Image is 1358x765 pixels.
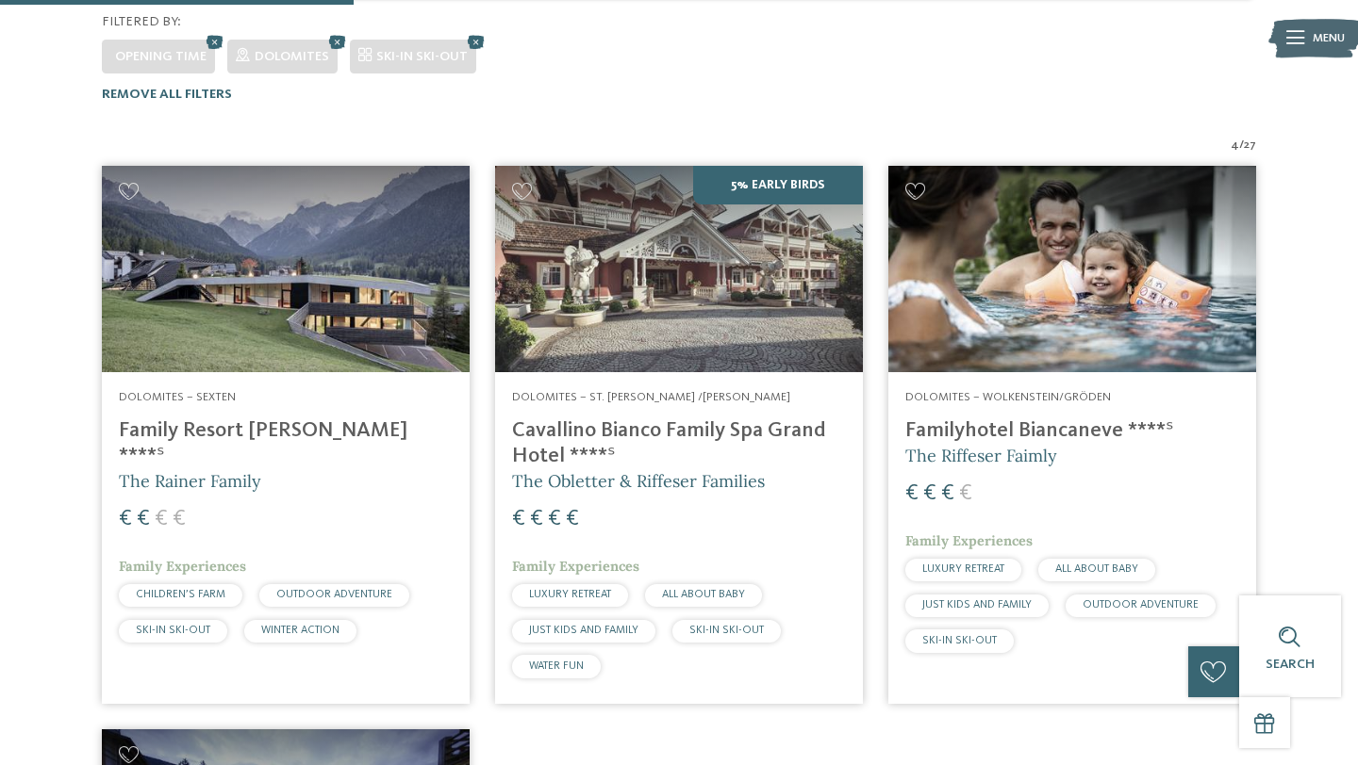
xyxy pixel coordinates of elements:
[922,563,1004,575] span: LUXURY RETREAT
[119,558,246,575] span: Family Experiences
[905,482,919,505] span: €
[512,470,765,492] span: The Obletter & Riffeser Families
[512,558,639,575] span: Family Experiences
[119,508,132,530] span: €
[529,589,611,600] span: LUXURY RETREAT
[276,589,392,600] span: OUTDOOR ADVENTURE
[529,625,638,636] span: JUST KIDS AND FAMILY
[922,599,1032,610] span: JUST KIDS AND FAMILY
[173,508,186,530] span: €
[119,391,236,403] span: Dolomites – Sexten
[495,166,863,372] img: Family Spa Grand Hotel Cavallino Bianco ****ˢ
[530,508,543,530] span: €
[1055,563,1138,575] span: ALL ABOUT BABY
[529,660,584,672] span: WATER FUN
[155,508,168,530] span: €
[255,50,329,63] span: Dolomites
[689,625,764,636] span: SKI-IN SKI-OUT
[923,482,936,505] span: €
[1244,137,1256,154] span: 27
[566,508,579,530] span: €
[905,445,1057,466] span: The Riffeser Faimly
[1266,658,1315,671] span: Search
[119,418,453,469] h4: Family Resort [PERSON_NAME] ****ˢ
[102,166,470,704] a: Looking for family hotels? Find the best ones here! Dolomites – Sexten Family Resort [PERSON_NAME...
[1231,137,1239,154] span: 4
[115,50,207,63] span: Opening time
[662,589,745,600] span: ALL ABOUT BABY
[136,589,225,600] span: CHILDREN’S FARM
[512,418,846,469] h4: Cavallino Bianco Family Spa Grand Hotel ****ˢ
[1239,137,1244,154] span: /
[512,508,525,530] span: €
[548,508,561,530] span: €
[905,418,1239,444] h4: Familyhotel Biancaneve ****ˢ
[888,166,1256,704] a: Looking for family hotels? Find the best ones here! Dolomites – Wolkenstein/Gröden Familyhotel Bi...
[102,166,470,372] img: Family Resort Rainer ****ˢ
[102,88,232,101] span: Remove all filters
[137,508,150,530] span: €
[888,166,1256,372] img: Looking for family hotels? Find the best ones here!
[959,482,972,505] span: €
[922,635,997,646] span: SKI-IN SKI-OUT
[119,470,261,492] span: The Rainer Family
[941,482,954,505] span: €
[102,15,181,28] span: Filtered by:
[495,166,863,704] a: Looking for family hotels? Find the best ones here! 5% Early Birds Dolomites – St. [PERSON_NAME] ...
[261,625,339,636] span: WINTER ACTION
[905,532,1033,549] span: Family Experiences
[1083,599,1199,610] span: OUTDOOR ADVENTURE
[905,391,1111,403] span: Dolomites – Wolkenstein/Gröden
[376,50,468,63] span: SKI-IN SKI-OUT
[136,625,210,636] span: SKI-IN SKI-OUT
[512,391,790,403] span: Dolomites – St. [PERSON_NAME] /[PERSON_NAME]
